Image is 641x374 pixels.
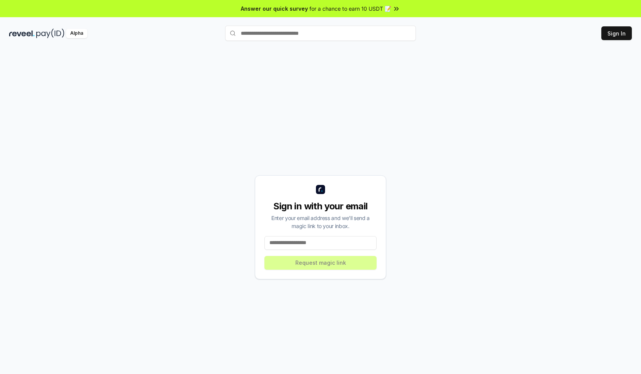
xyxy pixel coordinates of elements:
[66,29,87,38] div: Alpha
[9,29,35,38] img: reveel_dark
[241,5,308,13] span: Answer our quick survey
[316,185,325,194] img: logo_small
[601,26,632,40] button: Sign In
[36,29,64,38] img: pay_id
[264,200,377,212] div: Sign in with your email
[264,214,377,230] div: Enter your email address and we’ll send a magic link to your inbox.
[309,5,391,13] span: for a chance to earn 10 USDT 📝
